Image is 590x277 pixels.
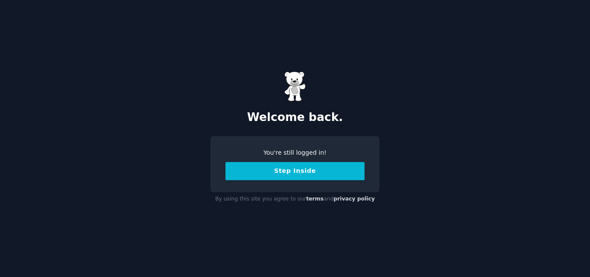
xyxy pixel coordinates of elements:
[210,192,380,206] div: By using this site you agree to our and
[210,111,380,124] h2: Welcome back.
[306,196,324,202] a: terms
[333,196,375,202] a: privacy policy
[225,167,365,174] a: Step Inside
[225,162,365,180] button: Step Inside
[284,71,306,102] img: Gummy Bear
[225,148,365,157] div: You're still logged in!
